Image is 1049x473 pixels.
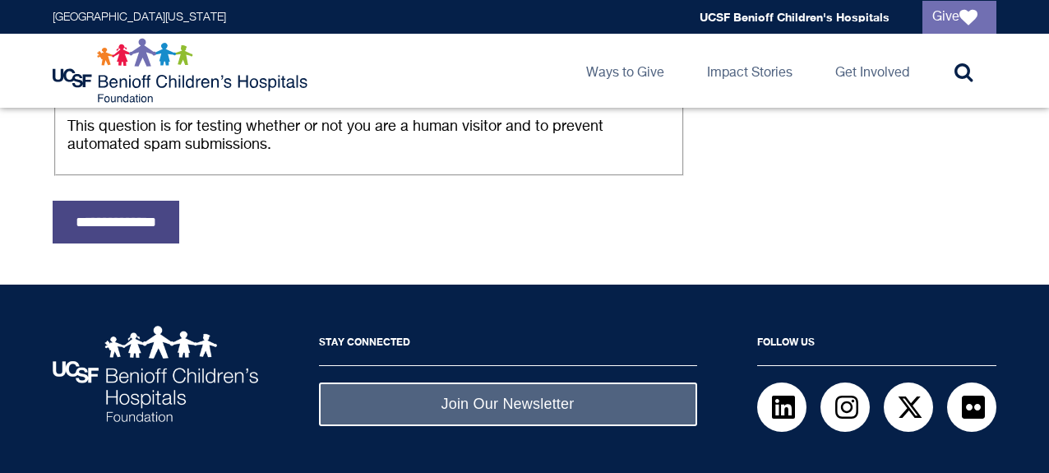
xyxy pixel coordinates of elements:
[319,326,697,366] h2: Stay Connected
[53,326,258,422] img: UCSF Benioff Children's Hospitals
[822,34,922,108] a: Get Involved
[53,38,312,104] img: Logo for UCSF Benioff Children's Hospitals Foundation
[922,1,996,34] a: Give
[319,383,697,426] a: Join Our Newsletter
[53,12,226,23] a: [GEOGRAPHIC_DATA][US_STATE]
[67,118,672,154] div: This question is for testing whether or not you are a human visitor and to prevent automated spam...
[700,10,890,24] a: UCSF Benioff Children's Hospitals
[757,326,996,366] h2: Follow Us
[573,34,677,108] a: Ways to Give
[694,34,806,108] a: Impact Stories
